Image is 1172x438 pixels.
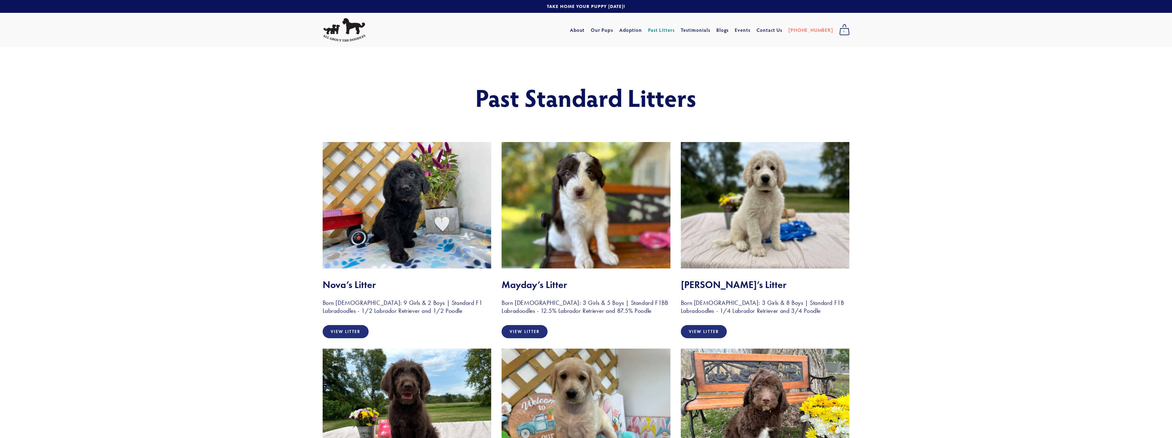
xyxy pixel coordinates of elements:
[367,84,805,111] h1: Past Standard Litters
[681,299,850,315] h3: Born [DEMOGRAPHIC_DATA]: 3 Girls & 8 Boys | Standard F1B Labradoodles - 1/4 Labrador Retriever an...
[323,299,491,315] h3: Born [DEMOGRAPHIC_DATA]: 9 Girls & 2 Boys | Standard F1 Labradoodles - 1/2 Labrador Retriever and...
[502,299,670,315] h3: Born [DEMOGRAPHIC_DATA]: 3 Girls & 5 Boys | Standard F1BB Labradoodles - 12.5% Labrador Retriever...
[839,28,850,36] span: 0
[591,24,613,36] a: Our Pups
[681,325,727,338] a: View Litter
[735,24,750,36] a: Events
[619,24,642,36] a: Adoption
[681,279,850,290] h2: [PERSON_NAME]’s Litter
[788,24,833,36] a: [PHONE_NUMBER]
[323,18,366,42] img: All About The Doodles
[502,279,670,290] h2: Mayday’s Litter
[502,325,548,338] a: View Litter
[648,27,675,33] a: Past Litters
[836,22,853,38] a: 0 items in cart
[681,24,710,36] a: Testimonials
[757,24,783,36] a: Contact Us
[570,24,585,36] a: About
[323,325,369,338] a: View Litter
[323,279,491,290] h2: Nova’s Litter
[716,24,729,36] a: Blogs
